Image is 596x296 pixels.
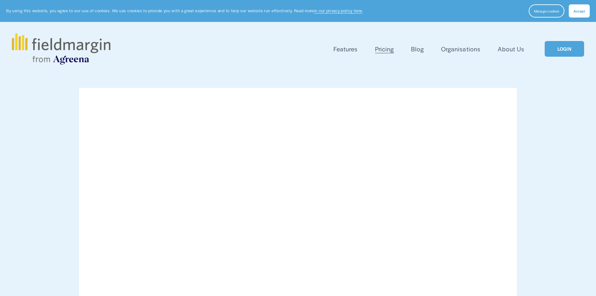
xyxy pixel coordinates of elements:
a: in our privacy policy here [314,8,362,13]
span: Manage cookies [534,8,559,13]
span: Features [334,44,358,54]
span: Accept [573,8,585,13]
a: LOGIN [545,41,584,57]
a: Organisations [441,44,480,54]
a: About Us [498,44,524,54]
a: folder dropdown [334,44,358,54]
button: Manage cookies [529,4,564,18]
a: Pricing [375,44,394,54]
a: Blog [411,44,424,54]
img: fieldmargin.com [12,33,110,65]
p: By using this website, you agree to our use of cookies. We use cookies to provide you with a grea... [6,8,363,14]
button: Accept [569,4,590,18]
